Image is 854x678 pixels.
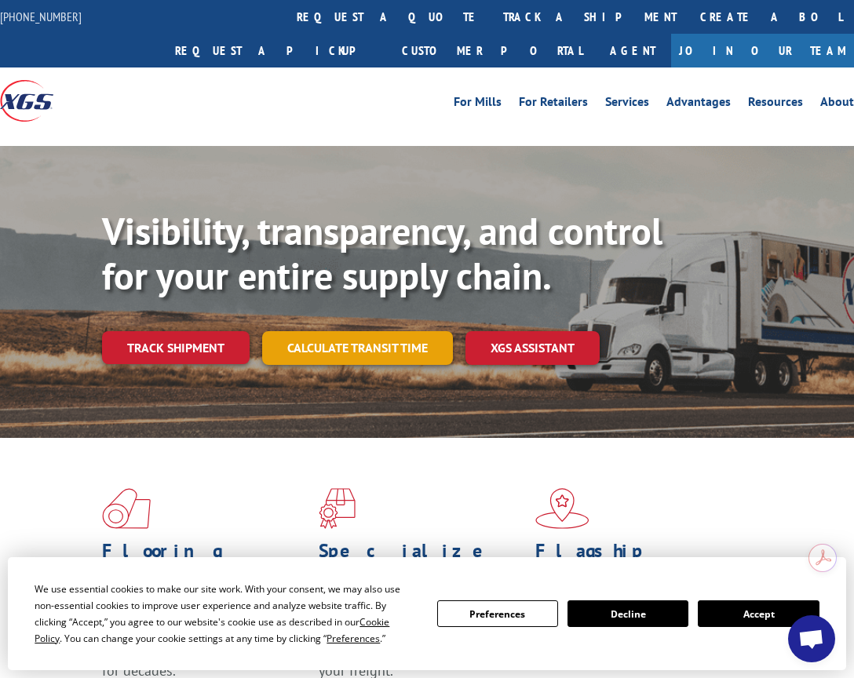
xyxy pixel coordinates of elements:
a: Services [605,96,649,113]
h1: Flooring Logistics Solutions [102,541,307,606]
img: xgs-icon-total-supply-chain-intelligence-red [102,488,151,529]
button: Accept [698,600,819,627]
a: Join Our Team [671,34,854,67]
h1: Specialized Freight Experts [319,541,524,606]
div: Cookie Consent Prompt [8,557,846,670]
a: Track shipment [102,331,250,364]
a: Customer Portal [390,34,594,67]
a: Resources [748,96,803,113]
a: For Retailers [519,96,588,113]
a: Agent [594,34,671,67]
img: xgs-icon-focused-on-flooring-red [319,488,356,529]
div: Open chat [788,615,835,662]
img: xgs-icon-flagship-distribution-model-red [535,488,589,529]
div: We use essential cookies to make our site work. With your consent, we may also use non-essential ... [35,581,418,647]
button: Preferences [437,600,558,627]
a: Calculate transit time [262,331,453,365]
b: Visibility, transparency, and control for your entire supply chain. [102,206,662,301]
span: Preferences [327,632,380,645]
a: Advantages [666,96,731,113]
a: Request a pickup [163,34,390,67]
a: About [820,96,854,113]
a: For Mills [454,96,502,113]
a: XGS ASSISTANT [465,331,600,365]
button: Decline [568,600,688,627]
h1: Flagship Distribution Model [535,541,740,606]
